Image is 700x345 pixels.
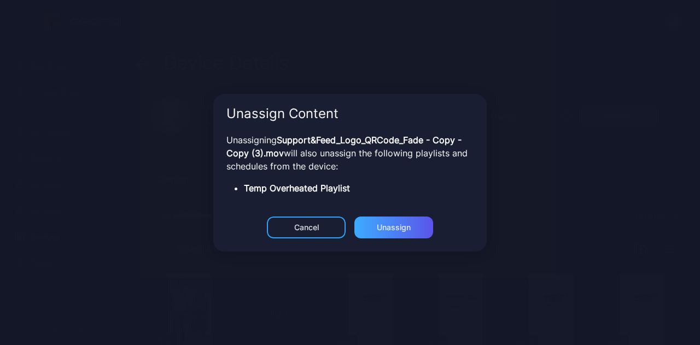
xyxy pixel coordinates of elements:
[226,135,462,159] strong: Support&Feed_Logo_QRCode_Fade - Copy - Copy (3).mov
[354,217,433,238] button: Unassign
[267,217,346,238] button: Cancel
[244,183,350,194] strong: Temp Overheated Playlist
[226,133,474,173] p: Unassigning will also unassign the following playlists and schedules from the device:
[226,107,474,120] div: Unassign Content
[377,223,411,232] div: Unassign
[294,223,319,232] div: Cancel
